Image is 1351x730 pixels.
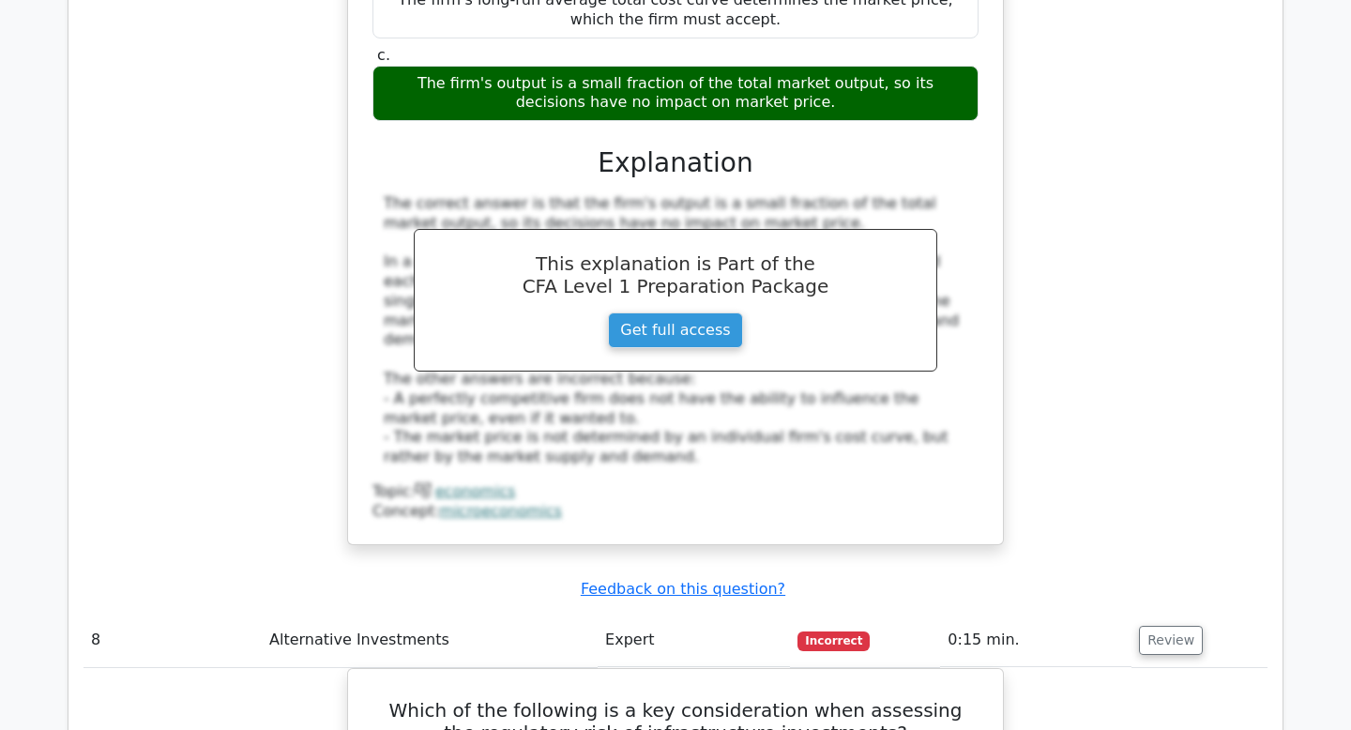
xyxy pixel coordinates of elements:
a: economics [435,482,516,500]
div: Topic: [372,482,979,502]
span: Incorrect [797,631,870,650]
a: Feedback on this question? [581,580,785,598]
button: Review [1139,626,1203,655]
a: microeconomics [440,502,562,520]
a: Get full access [608,312,742,348]
td: Expert [598,614,790,667]
div: The correct answer is that the firm's output is a small fraction of the total market output, so i... [384,194,967,467]
td: Alternative Investments [262,614,598,667]
div: Concept: [372,502,979,522]
span: c. [377,46,390,64]
td: 8 [83,614,262,667]
div: The firm's output is a small fraction of the total market output, so its decisions have no impact... [372,66,979,122]
td: 0:15 min. [940,614,1131,667]
h3: Explanation [384,147,967,179]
